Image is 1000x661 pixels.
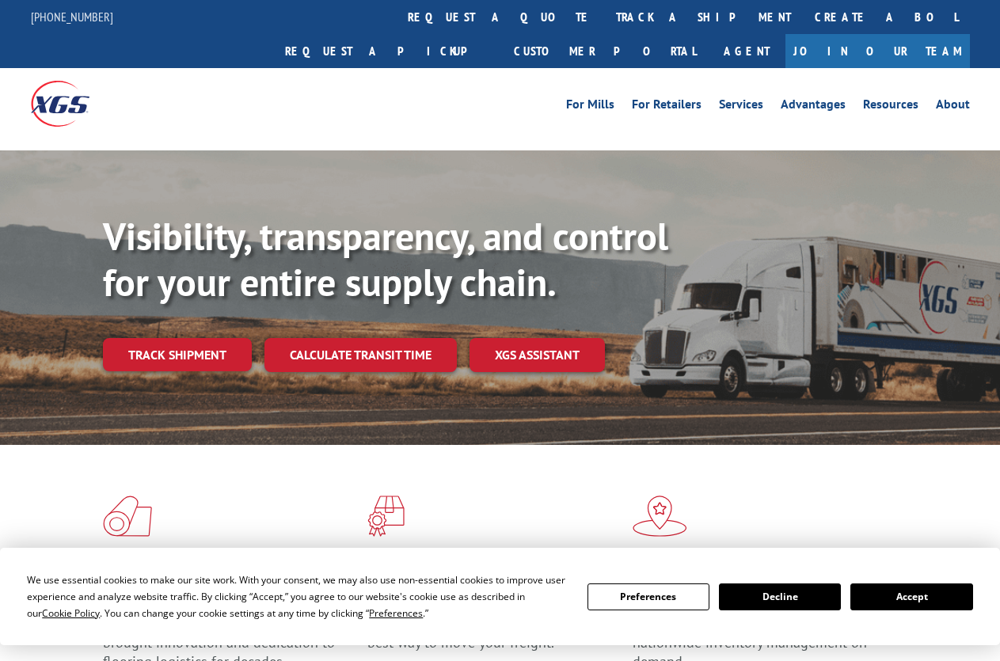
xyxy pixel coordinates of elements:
a: For Retailers [632,98,702,116]
button: Accept [850,583,972,610]
a: Resources [863,98,918,116]
div: We use essential cookies to make our site work. With your consent, we may also use non-essential ... [27,572,568,621]
button: Preferences [587,583,709,610]
a: About [936,98,970,116]
a: Agent [708,34,785,68]
a: Services [719,98,763,116]
span: Cookie Policy [42,606,100,620]
a: Calculate transit time [264,338,457,372]
a: Request a pickup [273,34,502,68]
img: xgs-icon-total-supply-chain-intelligence-red [103,496,152,537]
a: For Mills [566,98,614,116]
b: Visibility, transparency, and control for your entire supply chain. [103,211,668,306]
a: XGS ASSISTANT [470,338,605,372]
a: Advantages [781,98,846,116]
img: xgs-icon-flagship-distribution-model-red [633,496,687,537]
a: Join Our Team [785,34,970,68]
button: Decline [719,583,841,610]
a: [PHONE_NUMBER] [31,9,113,25]
img: xgs-icon-focused-on-flooring-red [367,496,405,537]
span: Preferences [369,606,423,620]
a: Customer Portal [502,34,708,68]
a: Track shipment [103,338,252,371]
